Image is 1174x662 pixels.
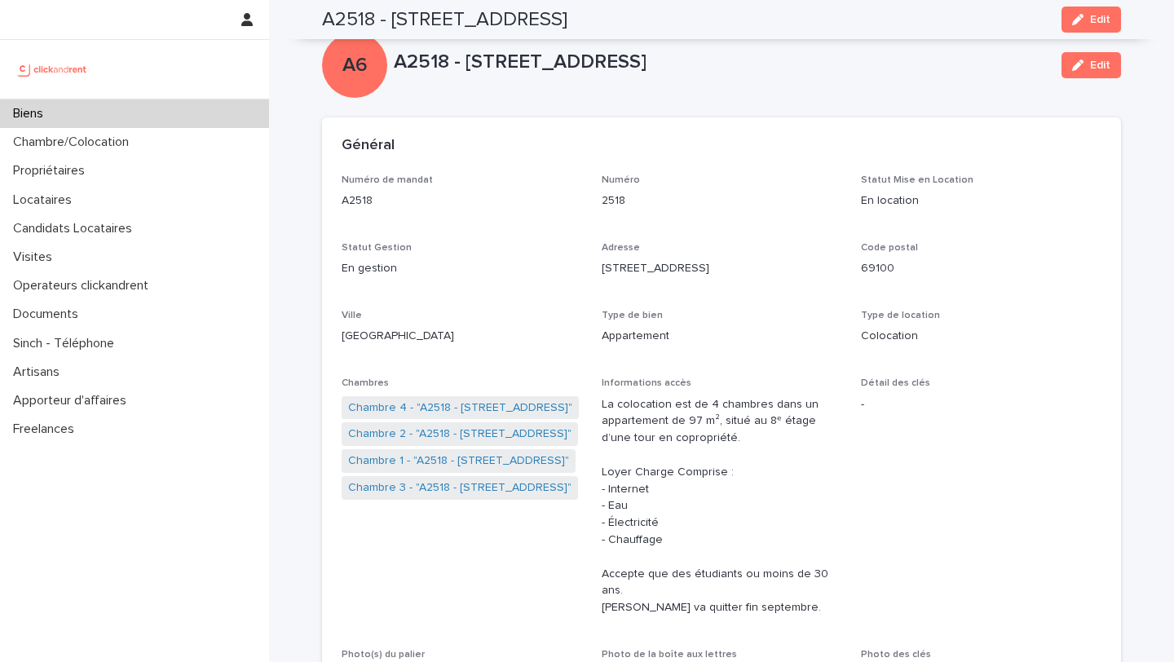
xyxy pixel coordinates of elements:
[602,378,691,388] span: Informations accès
[1061,7,1121,33] button: Edit
[602,243,640,253] span: Adresse
[348,426,572,443] a: Chambre 2 - "A2518 - [STREET_ADDRESS]"
[342,650,425,660] span: Photo(s) du palier
[348,399,572,417] a: Chambre 4 - "A2518 - [STREET_ADDRESS]"
[342,311,362,320] span: Ville
[602,175,640,185] span: Numéro
[602,650,737,660] span: Photo de la boîte aux lettres
[348,452,569,470] a: Chambre 1 - "A2518 - [STREET_ADDRESS]"
[1090,14,1110,25] span: Edit
[861,650,931,660] span: Photo des clés
[342,378,389,388] span: Chambres
[7,249,65,265] p: Visites
[322,8,567,32] h2: A2518 - [STREET_ADDRESS]
[7,393,139,408] p: Apporteur d'affaires
[602,260,842,277] p: [STREET_ADDRESS]
[861,396,1101,413] p: -
[7,307,91,322] p: Documents
[13,53,92,86] img: UCB0brd3T0yccxBKYDjQ
[602,192,842,210] p: 2518
[861,260,1101,277] p: 69100
[7,106,56,121] p: Biens
[7,163,98,179] p: Propriétaires
[861,192,1101,210] p: En location
[7,135,142,150] p: Chambre/Colocation
[342,175,433,185] span: Numéro de mandat
[861,175,973,185] span: Statut Mise en Location
[7,364,73,380] p: Artisans
[602,396,842,616] p: La colocation est de 4 chambres dans un appartement de 97 m², situé au 8ᵉ étage d’une tour en cop...
[348,479,572,496] a: Chambre 3 - "A2518 - [STREET_ADDRESS]"
[602,328,842,345] p: Appartement
[342,260,582,277] p: En gestion
[342,192,582,210] p: A2518
[342,328,582,345] p: [GEOGRAPHIC_DATA]
[602,311,663,320] span: Type de bien
[7,278,161,293] p: Operateurs clickandrent
[861,243,918,253] span: Code postal
[7,192,85,208] p: Locataires
[861,311,940,320] span: Type de location
[861,378,930,388] span: Détail des clés
[1090,60,1110,71] span: Edit
[861,328,1101,345] p: Colocation
[7,336,127,351] p: Sinch - Téléphone
[342,137,395,155] h2: Général
[7,421,87,437] p: Freelances
[342,243,412,253] span: Statut Gestion
[7,221,145,236] p: Candidats Locataires
[394,51,1048,74] p: A2518 - [STREET_ADDRESS]
[1061,52,1121,78] button: Edit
